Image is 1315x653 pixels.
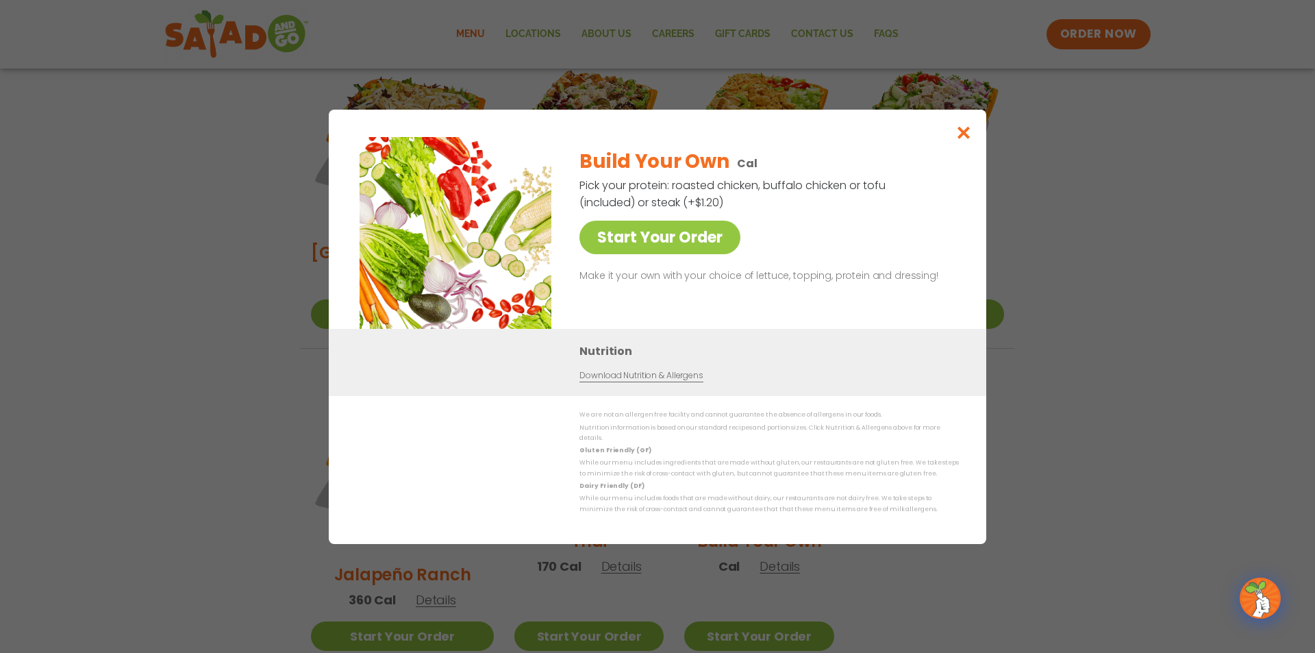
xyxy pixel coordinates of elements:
[579,446,651,454] strong: Gluten Friendly (GF)
[579,458,959,479] p: While our menu includes ingredients that are made without gluten, our restaurants are not gluten ...
[737,155,757,172] p: Cal
[579,343,966,360] h3: Nutrition
[579,493,959,515] p: While our menu includes foods that are made without dairy, our restaurants are not dairy free. We...
[579,410,959,420] p: We are not an allergen free facility and cannot guarantee the absence of allergens in our foods.
[360,137,551,329] img: Featured product photo for Build Your Own
[579,482,644,490] strong: Dairy Friendly (DF)
[942,110,986,156] button: Close modal
[579,268,953,284] p: Make it your own with your choice of lettuce, topping, protein and dressing!
[579,422,959,443] p: Nutrition information is based on our standard recipes and portion sizes. Click Nutrition & Aller...
[1241,579,1279,617] img: wpChatIcon
[579,147,729,176] h2: Build Your Own
[579,221,740,254] a: Start Your Order
[579,369,703,382] a: Download Nutrition & Allergens
[579,177,888,211] p: Pick your protein: roasted chicken, buffalo chicken or tofu (included) or steak (+$1.20)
